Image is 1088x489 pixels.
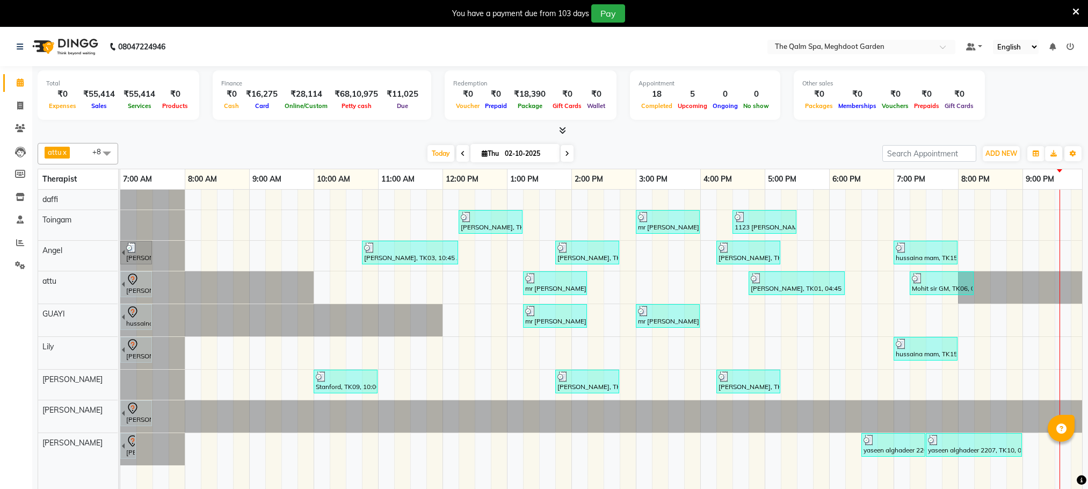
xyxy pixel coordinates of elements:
div: Finance [221,79,423,88]
div: ₹55,414 [119,88,159,100]
span: Sales [89,102,110,110]
div: hussaina mam, TK15, 07:00 PM-08:00 PM, Swedish De-Stress - 60 Mins [895,339,956,359]
button: ADD NEW [983,146,1020,161]
a: 9:00 PM [1023,171,1057,187]
div: [PERSON_NAME], TK02, 06:00 AM-07:30 AM, Javanese Pampering - 90 Mins [125,273,151,296]
span: daffi [42,195,58,204]
div: hussaina mam, TK14, 06:00 AM-07:30 AM, Javanese Pampering - 90 Mins [125,306,151,328]
div: ₹0 [942,88,976,100]
div: 5 [675,88,710,100]
div: [PERSON_NAME], TK04, 01:45 PM-02:45 PM, Swedish De-Stress - 60 Mins [556,242,618,263]
span: Completed [639,102,675,110]
b: 08047224946 [118,32,165,62]
a: 7:00 AM [120,171,155,187]
span: Angel [42,246,62,255]
span: Today [427,145,454,162]
div: ₹0 [159,88,191,100]
div: Total [46,79,191,88]
a: x [62,148,67,156]
a: 10:00 AM [314,171,353,187]
div: 0 [710,88,741,100]
span: [PERSON_NAME] [42,405,103,415]
div: Mohit sir GM, TK06, 07:15 PM-08:15 PM, Swedish De-Stress - 60 Mins [911,273,973,293]
span: Vouchers [879,102,911,110]
span: Upcoming [675,102,710,110]
div: [PERSON_NAME], TK13, 06:30 AM-07:30 AM, Swedish De-Stress - 60 Mins [125,402,151,425]
div: yaseen alghadeer 2207, TK10, 07:30 PM-09:00 PM, Javanese Pampering - 90 Mins [927,435,1021,455]
a: 9:00 AM [250,171,284,187]
span: Prepaid [482,102,510,110]
span: Ongoing [710,102,741,110]
div: hussaina mam, TK15, 07:00 PM-08:00 PM, Swedish De-Stress - 60 Mins [895,242,956,263]
div: 0 [741,88,772,100]
div: Redemption [453,79,608,88]
span: Toingam [42,215,71,225]
div: ₹0 [453,88,482,100]
div: ₹68,10,975 [330,88,382,100]
div: ₹16,275 [242,88,282,100]
a: 11:00 AM [379,171,417,187]
div: ₹0 [584,88,608,100]
span: attu [42,276,56,286]
span: Services [125,102,154,110]
button: Pay [591,4,625,23]
div: ₹0 [482,88,510,100]
div: [PERSON_NAME], TK01, 04:45 PM-06:15 PM, Javanese Pampering - 90 Mins [750,273,844,293]
div: mr [PERSON_NAME], TK08, 01:15 PM-02:15 PM, Javanese Pampering - 60 Mins [524,273,586,293]
span: Voucher [453,102,482,110]
div: Stanford, TK09, 10:00 AM-11:00 AM, Swedish De-Stress - 60 Mins [315,371,376,392]
div: mr [PERSON_NAME], TK08, 01:15 PM-02:15 PM, Javanese Pampering - 60 Mins [524,306,586,326]
img: logo [27,32,101,62]
div: 18 [639,88,675,100]
span: Cash [221,102,242,110]
div: ₹0 [550,88,584,100]
span: Memberships [836,102,879,110]
span: Card [252,102,272,110]
span: Products [159,102,191,110]
div: [PERSON_NAME], TK03, 10:45 AM-12:15 PM, Swedish De-Stress - 90 Mins [363,242,457,263]
a: 1:00 PM [507,171,541,187]
a: 6:00 PM [830,171,864,187]
div: ₹0 [911,88,942,100]
div: Other sales [802,79,976,88]
div: ₹0 [46,88,79,100]
span: [PERSON_NAME] [42,375,103,384]
div: [PERSON_NAME], TK05, 06:15 AM-07:15 AM, Zivaya Signature Facial - 60 Mins [125,435,135,457]
a: 8:00 AM [185,171,220,187]
input: Search Appointment [882,145,976,162]
div: mr [PERSON_NAME], TK08, 03:00 PM-04:00 PM, Javanese Pampering - 60 Mins [637,212,699,232]
div: Appointment [639,79,772,88]
div: [PERSON_NAME], TK03, 12:15 PM-01:15 PM, Javanese Pampering - 60 Mins [460,212,521,232]
a: 12:00 PM [443,171,481,187]
input: 2025-10-02 [502,146,555,162]
div: mr [PERSON_NAME], TK08, 03:00 PM-04:00 PM, Javanese Pampering - 60 Mins [637,306,699,326]
span: Thu [479,149,502,157]
span: Gift Cards [942,102,976,110]
span: Gift Cards [550,102,584,110]
div: [PERSON_NAME], TK04, 01:45 PM-02:45 PM, Swedish De-Stress - 60 Mins [556,371,618,392]
div: ₹0 [802,88,836,100]
span: ADD NEW [985,149,1017,157]
span: No show [741,102,772,110]
span: attu [48,148,62,156]
span: Expenses [46,102,79,110]
iframe: chat widget [1043,446,1077,478]
div: [PERSON_NAME], TK01, 06:00 AM-07:30 AM, Javanese Pampering - 90 Mins [125,242,151,263]
span: Therapist [42,174,77,184]
a: 5:00 PM [765,171,799,187]
div: [PERSON_NAME], TK12, 04:15 PM-05:15 PM, Javanese Pampering - 60 Mins [717,242,779,263]
div: ₹55,414 [79,88,119,100]
div: ₹18,390 [510,88,550,100]
span: Due [394,102,411,110]
span: Prepaids [911,102,942,110]
div: yaseen alghadeer 2207, TK10, 06:30 PM-07:30 PM, Zivaya Signature Facial - 60 Mins [862,435,924,455]
div: [PERSON_NAME], TK12, 04:15 PM-05:15 PM, Javanese Pampering - 60 Mins [717,371,779,392]
div: ₹11,025 [382,88,423,100]
span: Wallet [584,102,608,110]
span: Petty cash [339,102,374,110]
span: Online/Custom [282,102,330,110]
span: Lily [42,342,54,351]
span: Package [515,102,545,110]
a: 3:00 PM [636,171,670,187]
div: ₹0 [836,88,879,100]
